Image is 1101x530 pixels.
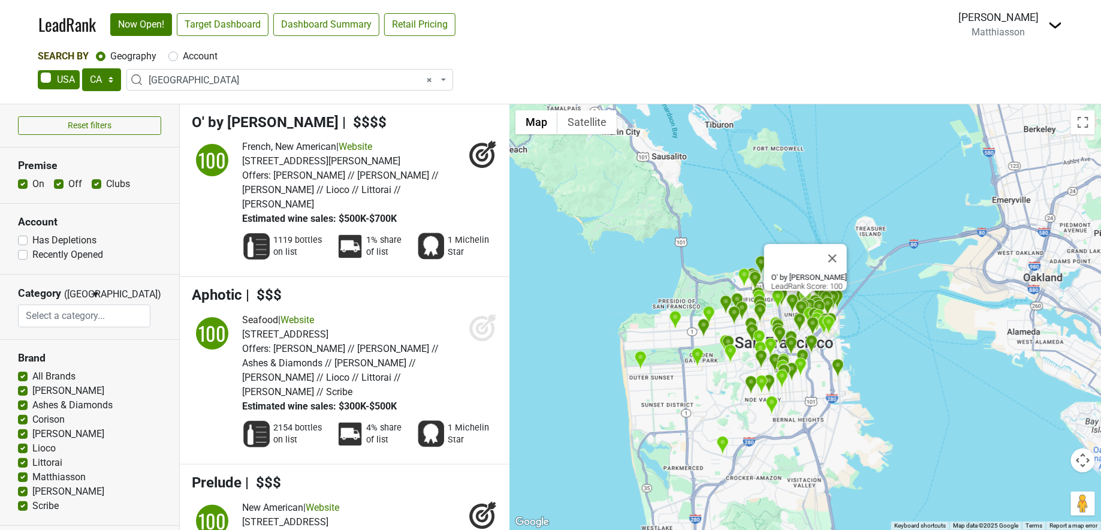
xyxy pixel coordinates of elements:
a: Website [339,141,372,152]
div: Californios [785,330,798,350]
div: Birba [770,317,782,336]
div: 20 Spot [776,360,789,380]
div: The Alembic [722,335,735,355]
span: 1 Michelin Star [448,234,490,258]
div: Birdsong [794,313,806,333]
label: All Brands [32,369,76,384]
div: Benu [813,300,826,320]
label: [PERSON_NAME] [32,384,104,398]
div: La Ciccia [765,396,778,415]
b: O' by [PERSON_NAME] [771,273,847,282]
span: | $$$ [246,287,282,303]
label: Account [183,49,218,64]
label: [PERSON_NAME] [32,484,104,499]
div: LeadRank Score: 100 [771,273,847,291]
div: Firefly Restaurant [745,375,758,395]
div: Alexander's Steakhouse [819,313,832,333]
div: Mourad Restaurant [812,297,824,317]
span: ▼ [91,289,100,300]
div: Saison [825,312,837,332]
a: Terms [1025,522,1042,529]
div: Rintaro [785,336,798,356]
span: [STREET_ADDRESS][PERSON_NAME] [242,155,400,167]
div: D & M Wine & Liquor Company [753,290,765,309]
div: Palm City Wines [634,351,647,371]
span: 1 Michelin Star [448,422,490,446]
label: Clubs [106,177,130,191]
div: Nopa [746,323,759,343]
div: Nightbird [772,319,785,339]
span: [STREET_ADDRESS] [242,516,328,528]
span: 4% share of list [367,422,409,446]
span: ([GEOGRAPHIC_DATA]) [64,287,88,305]
div: Tofino Wines [728,306,741,326]
img: Percent Distributor Share [336,420,364,448]
a: Target Dashboard [177,13,269,36]
div: Bar Jabroni [753,330,765,350]
div: Bar Crenn [749,271,761,291]
div: Aziza [669,311,681,330]
a: Website [306,502,339,513]
span: | $$$$ [342,114,387,131]
div: Local Kitchen & Wine Merchant [822,297,834,317]
img: Award [417,420,445,448]
button: Close [818,244,847,273]
div: Luce [803,307,816,327]
span: Offers: [242,170,271,181]
div: Prospect [827,290,840,310]
div: San Tung [691,348,704,368]
button: Map camera controls [1071,448,1095,472]
div: PlumpJack Wines [755,375,768,395]
span: Estimated wine sales: $500K-$700K [242,213,397,224]
div: Niku Steakhouse [806,335,818,354]
div: Marlowe [818,315,830,335]
span: Prelude [192,474,242,491]
img: quadrant_split.svg [192,140,233,180]
div: Lazy Bear [777,355,790,375]
div: Liholiho Yacht Club [786,294,799,314]
span: Aphotic [192,287,242,303]
div: The Progress [754,303,767,323]
label: Geography [110,49,156,64]
img: Google [512,514,552,530]
div: | [242,501,463,515]
span: Remove all items [427,73,432,88]
div: Greens Restaurant [755,255,768,275]
div: PlumpJack Wine & Spirits [749,269,761,289]
div: K & L Wine Merchants [810,312,823,332]
span: New American [242,502,303,513]
label: Off [68,177,82,191]
div: | [242,313,463,327]
span: Matthiasson [972,26,1025,38]
img: quadrant_split.svg [192,313,233,354]
span: Search By [38,50,89,62]
div: Foreign Cinema [778,364,791,384]
div: Noe Valley Wine & Spirits [763,374,776,394]
a: Website [280,314,314,326]
div: Whole Foods Market [764,338,777,357]
div: Heirloom Cafe [786,362,798,382]
span: Map data ©2025 Google [953,522,1018,529]
img: Dropdown Menu [1048,18,1063,32]
div: Whole Foods Market [771,290,784,309]
img: Award [417,232,445,261]
div: Whole Foods Market [812,309,825,329]
label: Corison [32,412,65,427]
div: Whole Foods Market [716,436,729,456]
a: Dashboard Summary [273,13,379,36]
div: Burma Superstar [702,306,715,326]
div: Anomaly SF [736,301,749,321]
div: 100 [194,142,230,178]
div: Press Club [804,299,816,318]
h3: Brand [18,352,161,365]
div: Kin Khao [795,300,808,320]
h3: Premise [18,159,161,172]
span: San Francisco [149,73,438,88]
div: Spruce [720,295,732,315]
div: Copra [755,300,767,320]
h3: Category [18,287,61,300]
div: San Ho Won [794,357,807,377]
div: Woodhouse Fish Company [753,295,766,315]
div: The Richmond [698,318,710,338]
div: Che Fico [745,317,758,337]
